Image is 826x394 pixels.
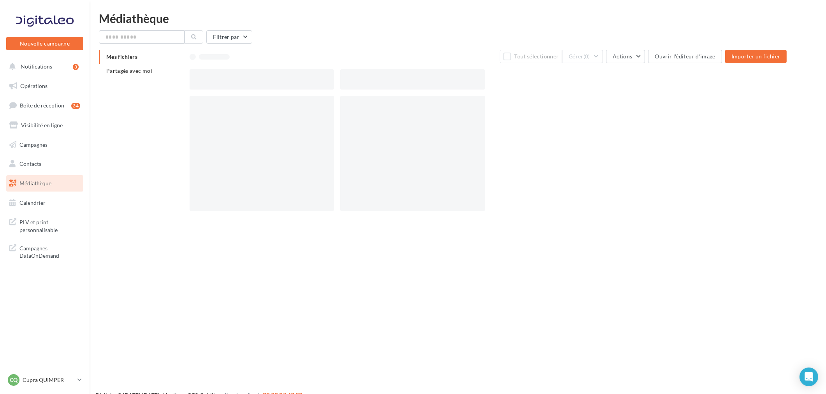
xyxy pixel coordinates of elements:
button: Notifications 3 [5,58,82,75]
p: Cupra QUIMPER [23,376,74,384]
div: 34 [71,103,80,109]
span: Boîte de réception [20,102,64,109]
a: Campagnes DataOnDemand [5,240,85,263]
span: Visibilité en ligne [21,122,63,128]
span: PLV et print personnalisable [19,217,80,234]
button: Gérer(0) [562,50,603,63]
span: CQ [10,376,18,384]
div: Open Intercom Messenger [800,368,818,386]
span: Partagés avec moi [106,67,152,74]
a: Visibilité en ligne [5,117,85,134]
span: (0) [583,53,590,60]
button: Nouvelle campagne [6,37,83,50]
button: Actions [606,50,645,63]
a: Campagnes [5,137,85,153]
a: Calendrier [5,195,85,211]
span: Calendrier [19,199,46,206]
button: Ouvrir l'éditeur d'image [648,50,722,63]
div: 3 [73,64,79,70]
a: Opérations [5,78,85,94]
button: Tout sélectionner [500,50,562,63]
button: Importer un fichier [725,50,787,63]
a: Contacts [5,156,85,172]
span: Médiathèque [19,180,51,186]
span: Actions [613,53,632,60]
a: PLV et print personnalisable [5,214,85,237]
span: Campagnes DataOnDemand [19,243,80,260]
button: Filtrer par [206,30,252,44]
a: Boîte de réception34 [5,97,85,114]
a: CQ Cupra QUIMPER [6,373,83,387]
span: Notifications [21,63,52,70]
span: Campagnes [19,141,47,148]
span: Contacts [19,160,41,167]
span: Opérations [20,83,47,89]
div: Médiathèque [99,12,817,24]
span: Importer un fichier [731,53,780,60]
a: Médiathèque [5,175,85,192]
span: Mes fichiers [106,53,137,60]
